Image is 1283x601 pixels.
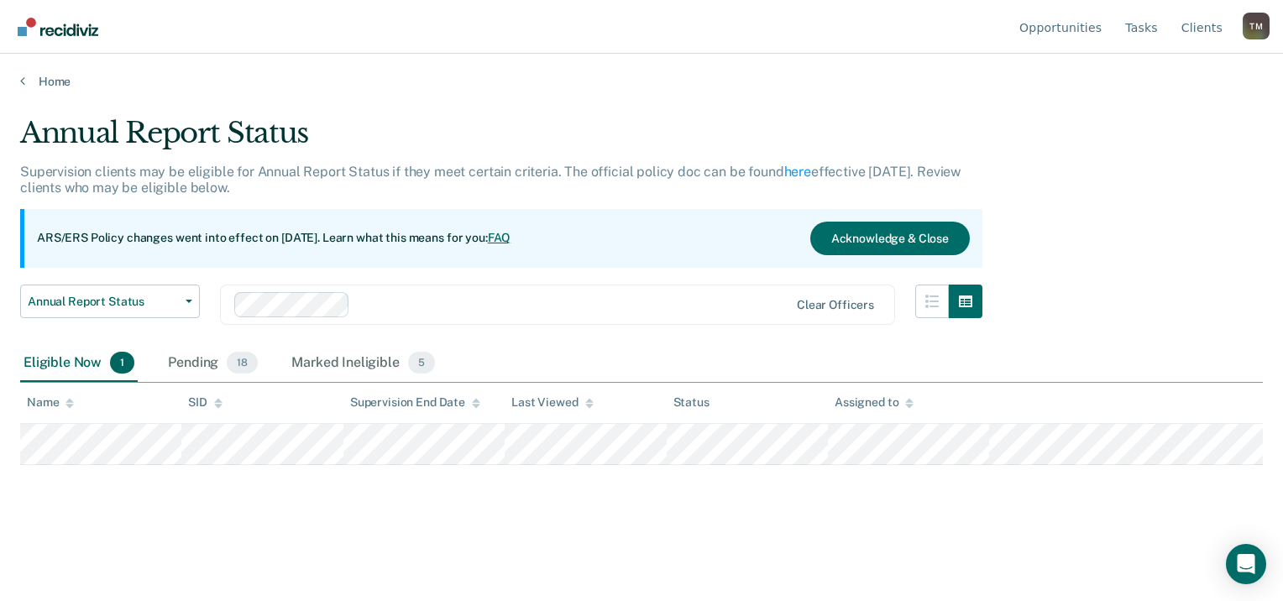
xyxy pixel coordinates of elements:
[20,285,200,318] button: Annual Report Status
[488,231,511,244] a: FAQ
[1226,544,1266,584] div: Open Intercom Messenger
[37,230,511,247] p: ARS/ERS Policy changes went into effect on [DATE]. Learn what this means for you:
[408,352,435,374] span: 5
[20,345,138,382] div: Eligible Now1
[673,395,710,410] div: Status
[797,298,874,312] div: Clear officers
[835,395,914,410] div: Assigned to
[810,222,970,255] button: Acknowledge & Close
[20,74,1263,89] a: Home
[288,345,438,382] div: Marked Ineligible5
[1243,13,1270,39] button: Profile dropdown button
[110,352,134,374] span: 1
[784,164,811,180] a: here
[20,116,982,164] div: Annual Report Status
[165,345,261,382] div: Pending18
[28,295,179,309] span: Annual Report Status
[20,164,961,196] p: Supervision clients may be eligible for Annual Report Status if they meet certain criteria. The o...
[18,18,98,36] img: Recidiviz
[188,395,223,410] div: SID
[227,352,258,374] span: 18
[350,395,480,410] div: Supervision End Date
[1243,13,1270,39] div: T M
[27,395,74,410] div: Name
[511,395,593,410] div: Last Viewed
